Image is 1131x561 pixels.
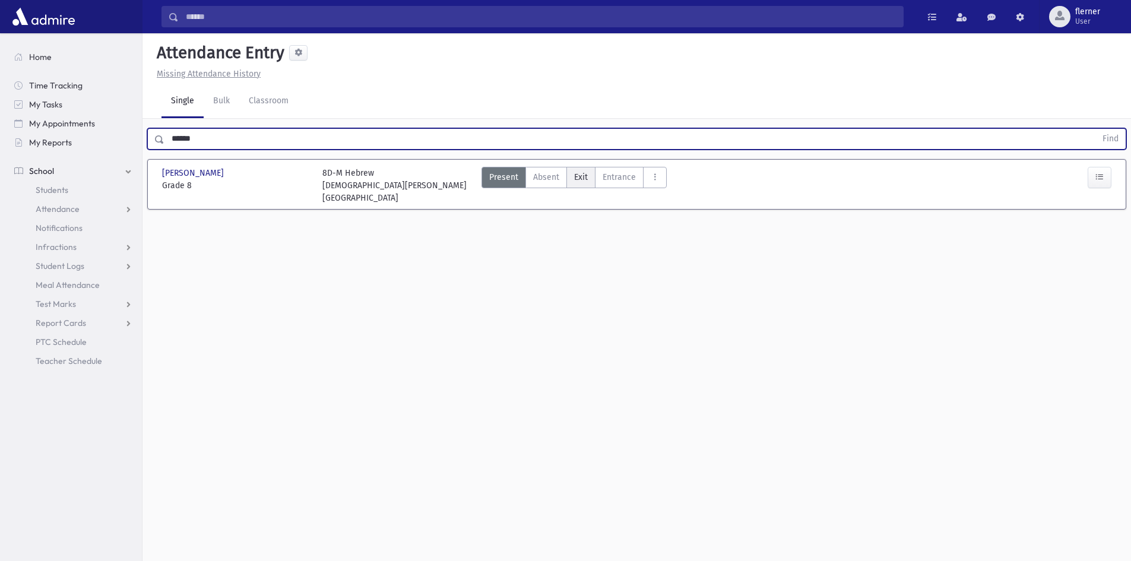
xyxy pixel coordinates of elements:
img: AdmirePro [9,5,78,28]
span: Exit [574,171,588,183]
span: flerner [1075,7,1100,17]
button: Find [1095,129,1126,149]
a: Time Tracking [5,76,142,95]
a: Student Logs [5,256,142,275]
a: Teacher Schedule [5,351,142,370]
span: Present [489,171,518,183]
div: AttTypes [481,167,667,204]
a: My Tasks [5,95,142,114]
a: Missing Attendance History [152,69,261,79]
span: Notifications [36,223,83,233]
a: Test Marks [5,294,142,313]
a: Attendance [5,199,142,218]
span: Home [29,52,52,62]
span: My Reports [29,137,72,148]
a: Meal Attendance [5,275,142,294]
a: Report Cards [5,313,142,332]
span: Grade 8 [162,179,311,192]
input: Search [179,6,903,27]
span: Student Logs [36,261,84,271]
span: Attendance [36,204,80,214]
span: Test Marks [36,299,76,309]
h5: Attendance Entry [152,43,284,63]
a: Single [161,85,204,118]
span: Report Cards [36,318,86,328]
span: Infractions [36,242,77,252]
u: Missing Attendance History [157,69,261,79]
span: School [29,166,54,176]
span: Meal Attendance [36,280,100,290]
span: Time Tracking [29,80,83,91]
a: My Reports [5,133,142,152]
a: Notifications [5,218,142,237]
span: Students [36,185,68,195]
a: Infractions [5,237,142,256]
div: 8D-M Hebrew [DEMOGRAPHIC_DATA][PERSON_NAME][GEOGRAPHIC_DATA] [322,167,471,204]
span: My Appointments [29,118,95,129]
a: Classroom [239,85,298,118]
span: Absent [533,171,559,183]
span: User [1075,17,1100,26]
a: Bulk [204,85,239,118]
a: School [5,161,142,180]
a: Home [5,47,142,66]
span: [PERSON_NAME] [162,167,226,179]
a: PTC Schedule [5,332,142,351]
span: My Tasks [29,99,62,110]
span: PTC Schedule [36,337,87,347]
a: My Appointments [5,114,142,133]
span: Teacher Schedule [36,356,102,366]
span: Entrance [603,171,636,183]
a: Students [5,180,142,199]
